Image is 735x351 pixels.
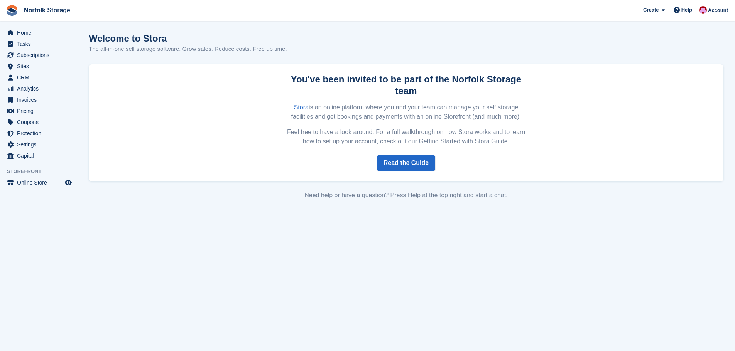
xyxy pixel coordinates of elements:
[17,72,63,83] span: CRM
[377,155,435,171] a: Read the Guide
[4,177,73,188] a: menu
[4,72,73,83] a: menu
[4,117,73,128] a: menu
[17,117,63,128] span: Coupons
[17,27,63,38] span: Home
[17,61,63,72] span: Sites
[89,45,287,54] p: The all-in-one self storage software. Grow sales. Reduce costs. Free up time.
[699,6,707,14] img: Sharon McCrory
[17,177,63,188] span: Online Store
[64,178,73,187] a: Preview store
[681,6,692,14] span: Help
[284,103,528,121] p: is an online platform where you and your team can manage your self storage facilities and get boo...
[4,27,73,38] a: menu
[89,33,287,44] h1: Welcome to Stora
[4,106,73,116] a: menu
[4,94,73,105] a: menu
[4,61,73,72] a: menu
[21,4,73,17] a: Norfolk Storage
[17,106,63,116] span: Pricing
[4,39,73,49] a: menu
[4,128,73,139] a: menu
[4,139,73,150] a: menu
[4,150,73,161] a: menu
[17,94,63,105] span: Invoices
[17,39,63,49] span: Tasks
[4,83,73,94] a: menu
[17,83,63,94] span: Analytics
[6,5,18,16] img: stora-icon-8386f47178a22dfd0bd8f6a31ec36ba5ce8667c1dd55bd0f319d3a0aa187defe.svg
[17,128,63,139] span: Protection
[291,74,521,96] strong: You've been invited to be part of the Norfolk Storage team
[708,7,728,14] span: Account
[294,104,309,111] a: Stora
[17,150,63,161] span: Capital
[7,168,77,175] span: Storefront
[4,50,73,60] a: menu
[17,139,63,150] span: Settings
[17,50,63,60] span: Subscriptions
[643,6,659,14] span: Create
[89,191,723,200] div: Need help or have a question? Press Help at the top right and start a chat.
[284,128,528,146] p: Feel free to have a look around. For a full walkthrough on how Stora works and to learn how to se...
